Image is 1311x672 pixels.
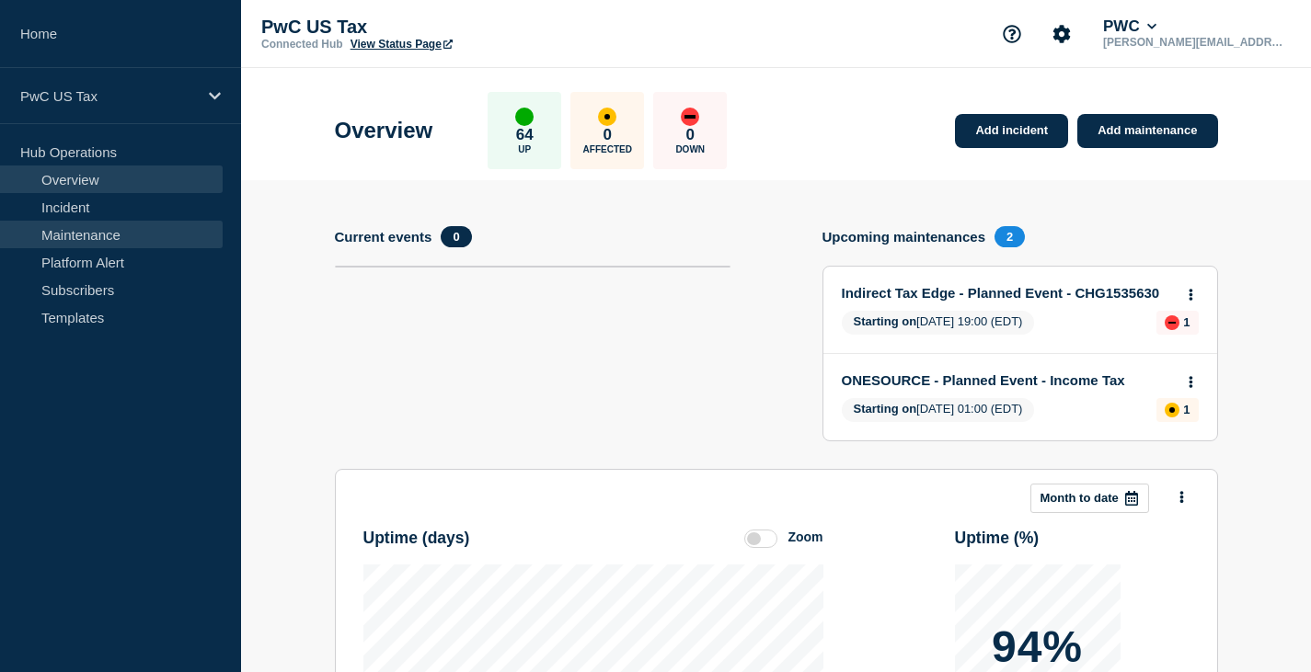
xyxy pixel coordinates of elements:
p: Connected Hub [261,38,343,51]
a: Add maintenance [1077,114,1217,148]
h1: Overview [335,118,433,143]
span: Starting on [854,314,917,328]
span: 0 [441,226,471,247]
p: Down [675,144,705,154]
button: Support [993,15,1031,53]
p: PwC US Tax [261,17,629,38]
h3: Uptime ( % ) [955,529,1040,548]
div: affected [1165,403,1179,417]
a: Add incident [955,114,1068,148]
p: [PERSON_NAME][EMAIL_ADDRESS][PERSON_NAME][DOMAIN_NAME] [1099,36,1291,49]
h4: Current events [335,229,432,245]
h3: Uptime ( days ) [363,529,470,548]
a: Indirect Tax Edge - Planned Event - CHG1535630 [842,285,1174,301]
p: PwC US Tax [20,88,197,104]
p: Affected [583,144,632,154]
span: Starting on [854,402,917,416]
button: Month to date [1030,484,1149,513]
p: Up [518,144,531,154]
div: down [681,108,699,126]
p: 1 [1183,403,1190,416]
div: up [515,108,534,126]
p: 64 [516,126,534,144]
p: 1 [1183,315,1190,329]
span: [DATE] 19:00 (EDT) [842,311,1035,335]
div: affected [598,108,616,126]
p: 0 [686,126,695,144]
p: Month to date [1041,491,1119,505]
a: View Status Page [351,38,453,51]
p: 94% [992,625,1083,669]
span: [DATE] 01:00 (EDT) [842,398,1035,422]
h4: Upcoming maintenances [822,229,986,245]
span: 2 [995,226,1025,247]
p: 0 [604,126,612,144]
div: Zoom [788,530,822,544]
div: down [1165,315,1179,330]
button: PWC [1099,17,1160,36]
a: ONESOURCE - Planned Event - Income Tax [842,372,1174,388]
button: Account settings [1042,15,1081,53]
